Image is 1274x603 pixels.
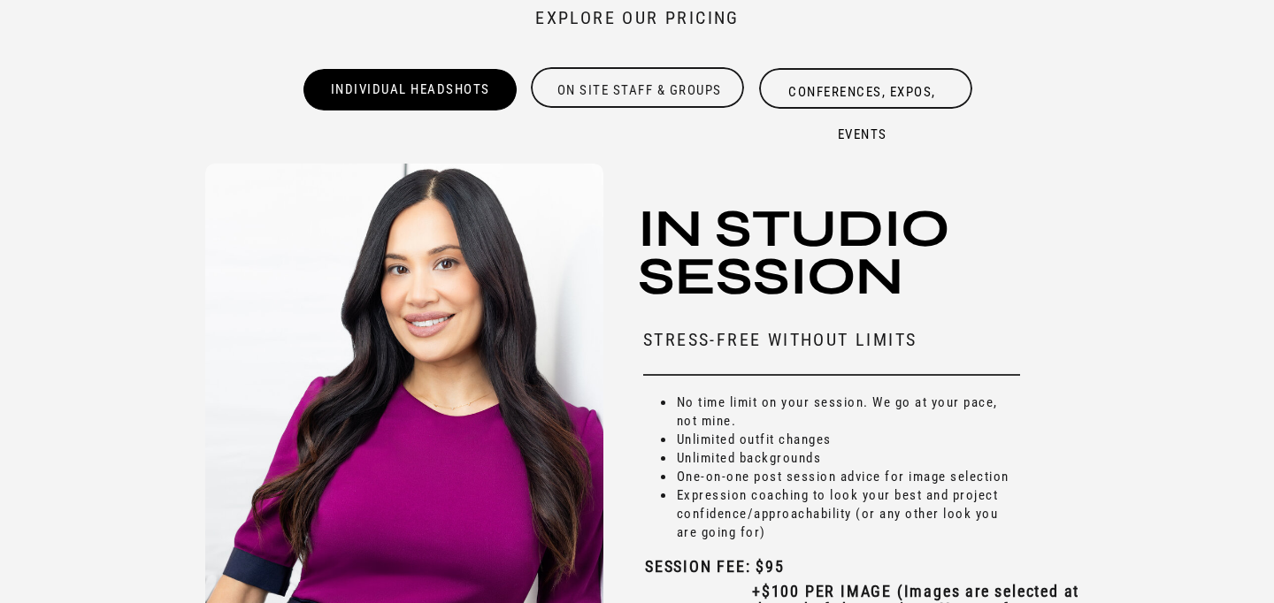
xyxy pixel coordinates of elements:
[675,449,1020,468] li: Unlimited backgrounds
[675,486,1020,542] li: Expression coaching to look your best and project confidence/approachability (or any other look y...
[763,71,962,111] a: Conferences, Expos, Events
[675,393,1020,431] li: No time limit on your session. We go at your pace, not mine.
[1053,61,1153,92] a: Outdoor Portrait (i.e. Senior, Family)
[549,61,649,92] a: Headshots & Business Portraits
[666,61,766,92] a: Corporate Brand Photo + Video
[643,329,1010,358] h1: Stress-Free without Limits
[778,61,894,92] a: Conference & Events Photo + Video
[1023,24,1095,41] a: CONTACT
[1102,24,1147,41] a: BLOG
[425,7,850,42] h2: Explore our Pricing
[638,205,1063,307] h3: In Studio SEssion
[675,468,1020,486] li: One-on-one post session advice for image selection
[928,24,1003,41] a: ABOUT US
[645,557,785,576] b: SESSION FEE: $95
[531,70,748,104] a: On site Staff & Groups
[450,67,513,86] a: Weddings
[302,69,518,110] div: Individual Headshots
[915,61,1034,92] a: Studio Portraits (i.e. Fashion, Branding)
[675,431,1020,449] li: Unlimited outfit changes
